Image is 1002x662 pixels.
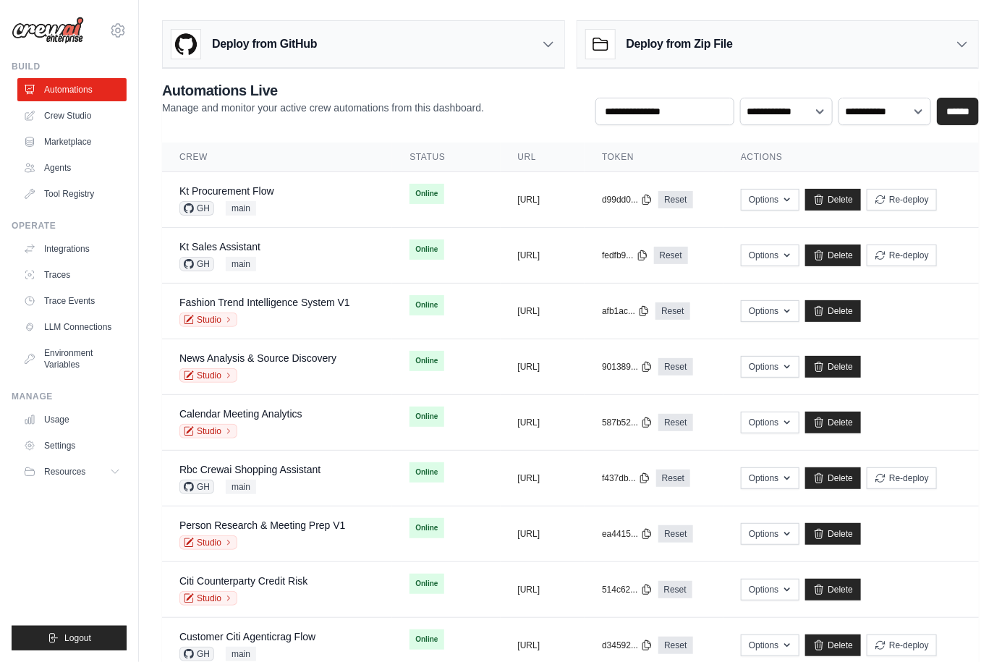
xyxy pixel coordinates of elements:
th: Actions [723,143,979,172]
a: Reset [658,525,692,543]
span: Logout [64,632,91,644]
a: Agents [17,156,127,179]
span: Online [409,184,443,204]
h3: Deploy from Zip File [627,35,733,53]
a: Marketplace [17,130,127,153]
span: Online [409,295,443,315]
a: Studio [179,368,237,383]
a: Reset [655,302,689,320]
button: afb1ac... [602,305,650,317]
button: Options [741,300,799,322]
div: Build [12,61,127,72]
a: Integrations [17,237,127,260]
button: Re-deploy [867,467,937,489]
button: d34592... [602,640,653,651]
a: Tool Registry [17,182,127,205]
a: Reset [658,358,692,375]
a: Automations [17,78,127,101]
a: Studio [179,535,237,550]
a: Studio [179,424,237,438]
button: 514c62... [602,584,652,595]
a: Delete [805,300,861,322]
a: Reset [658,414,692,431]
button: Options [741,579,799,601]
button: d99dd0... [602,194,653,205]
span: main [226,201,256,216]
span: Resources [44,466,85,478]
a: Settings [17,434,127,457]
th: Crew [162,143,392,172]
a: Fashion Trend Intelligence System V1 [179,297,350,308]
a: Studio [179,313,237,327]
a: LLM Connections [17,315,127,339]
span: Online [409,351,443,371]
button: Re-deploy [867,245,937,266]
button: Options [741,635,799,656]
button: 587b52... [602,417,653,428]
span: main [226,647,256,661]
a: Delete [805,245,861,266]
a: Delete [805,467,861,489]
a: Trace Events [17,289,127,313]
span: Online [409,239,443,260]
button: Logout [12,626,127,650]
img: Logo [12,17,84,44]
a: Kt Sales Assistant [179,241,260,253]
a: Crew Studio [17,104,127,127]
span: main [226,257,256,271]
p: Manage and monitor your active crew automations from this dashboard. [162,101,484,115]
span: Online [409,407,443,427]
span: Online [409,629,443,650]
a: Reset [658,191,692,208]
h2: Automations Live [162,80,484,101]
th: Token [585,143,723,172]
span: GH [179,480,214,494]
span: main [226,480,256,494]
a: Reset [654,247,688,264]
a: Traces [17,263,127,287]
span: GH [179,201,214,216]
a: News Analysis & Source Discovery [179,352,336,364]
a: Delete [805,356,861,378]
button: Options [741,245,799,266]
button: Options [741,412,799,433]
button: 901389... [602,361,653,373]
a: Calendar Meeting Analytics [179,408,302,420]
a: Reset [656,470,690,487]
a: Delete [805,523,861,545]
button: Options [741,467,799,489]
span: GH [179,647,214,661]
button: f437db... [602,472,650,484]
button: Options [741,523,799,545]
div: Operate [12,220,127,232]
a: Delete [805,189,861,211]
button: Options [741,189,799,211]
span: Online [409,518,443,538]
span: Online [409,574,443,594]
button: fedfb9... [602,250,648,261]
span: GH [179,257,214,271]
th: URL [501,143,585,172]
a: Studio [179,591,237,606]
a: Delete [805,635,861,656]
a: Usage [17,408,127,431]
a: Person Research & Meeting Prep V1 [179,519,346,531]
a: Reset [658,637,692,654]
a: Delete [805,412,861,433]
a: Kt Procurement Flow [179,185,274,197]
button: Resources [17,460,127,483]
button: Re-deploy [867,635,937,656]
a: Delete [805,579,861,601]
a: Rbc Crewai Shopping Assistant [179,464,320,475]
span: Online [409,462,443,483]
a: Customer Citi Agenticrag Flow [179,631,315,642]
div: Manage [12,391,127,402]
a: Citi Counterparty Credit Risk [179,575,307,587]
button: ea4415... [602,528,653,540]
a: Reset [658,581,692,598]
h3: Deploy from GitHub [212,35,317,53]
button: Re-deploy [867,189,937,211]
button: Options [741,356,799,378]
a: Environment Variables [17,341,127,376]
img: GitHub Logo [171,30,200,59]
